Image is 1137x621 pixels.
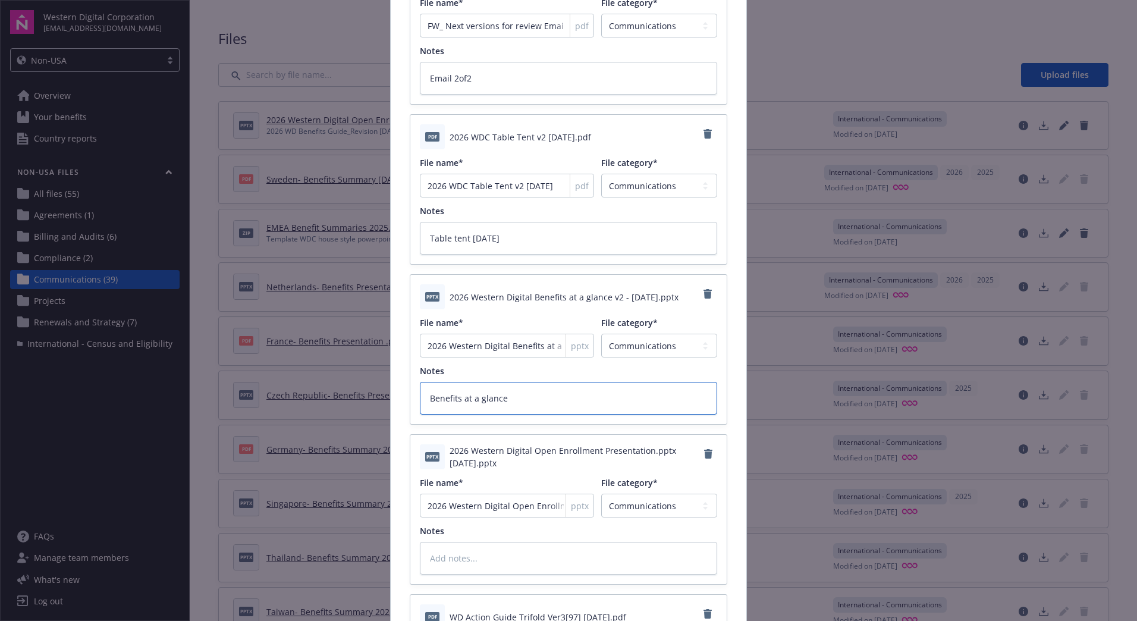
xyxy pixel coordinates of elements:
textarea: Benefits at a glanc [420,382,717,415]
input: Add file name... [420,174,594,197]
span: 2026 WDC Table Tent v2 [DATE].pdf [450,131,591,143]
a: Remove [698,124,717,143]
span: 2026 Western Digital Benefits at a glance v2 - [DATE].pptx [450,291,679,303]
span: Notes [420,365,444,377]
a: Remove [700,444,717,463]
span: File name* [420,477,463,488]
span: pptx [571,340,589,352]
input: Add file name... [420,494,594,517]
span: pptx [425,452,439,461]
span: pdf [575,20,589,32]
span: File category* [601,317,658,328]
a: Remove [698,284,717,303]
span: pdf [425,132,439,141]
span: 2026 Western Digital Open Enrollment Presentation.pptx [DATE].pptx [450,444,700,469]
span: Notes [420,45,444,57]
span: pdf [425,612,439,621]
input: Add file name... [420,334,594,357]
textarea: Email 2of2 [420,62,717,95]
span: pptx [425,292,439,301]
span: pdf [575,180,589,192]
span: Notes [420,205,444,217]
span: File category* [601,157,658,168]
span: Notes [420,525,444,537]
textarea: Table tent [DATE] [420,222,717,255]
span: File category* [601,477,658,488]
input: Add file name... [420,14,594,37]
span: File name* [420,157,463,168]
span: File name* [420,317,463,328]
span: pptx [571,500,589,512]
